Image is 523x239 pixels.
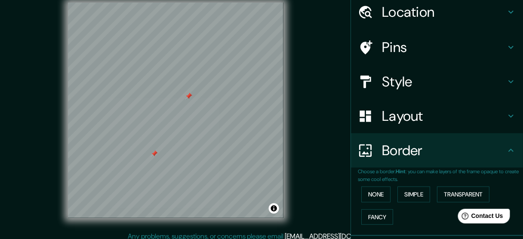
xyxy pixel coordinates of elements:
[358,168,523,183] p: Choose a border. : you can make layers of the frame opaque to create some cool effects.
[382,39,506,56] h4: Pins
[351,133,523,168] div: Border
[382,142,506,159] h4: Border
[269,203,279,214] button: Toggle attribution
[382,73,506,90] h4: Style
[396,168,406,175] b: Hint
[382,3,506,21] h4: Location
[361,209,393,225] button: Fancy
[437,187,489,202] button: Transparent
[382,107,506,125] h4: Layout
[351,30,523,64] div: Pins
[397,187,430,202] button: Simple
[351,64,523,99] div: Style
[68,3,283,218] canvas: Map
[361,187,391,202] button: None
[351,99,523,133] div: Layout
[446,205,514,230] iframe: Help widget launcher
